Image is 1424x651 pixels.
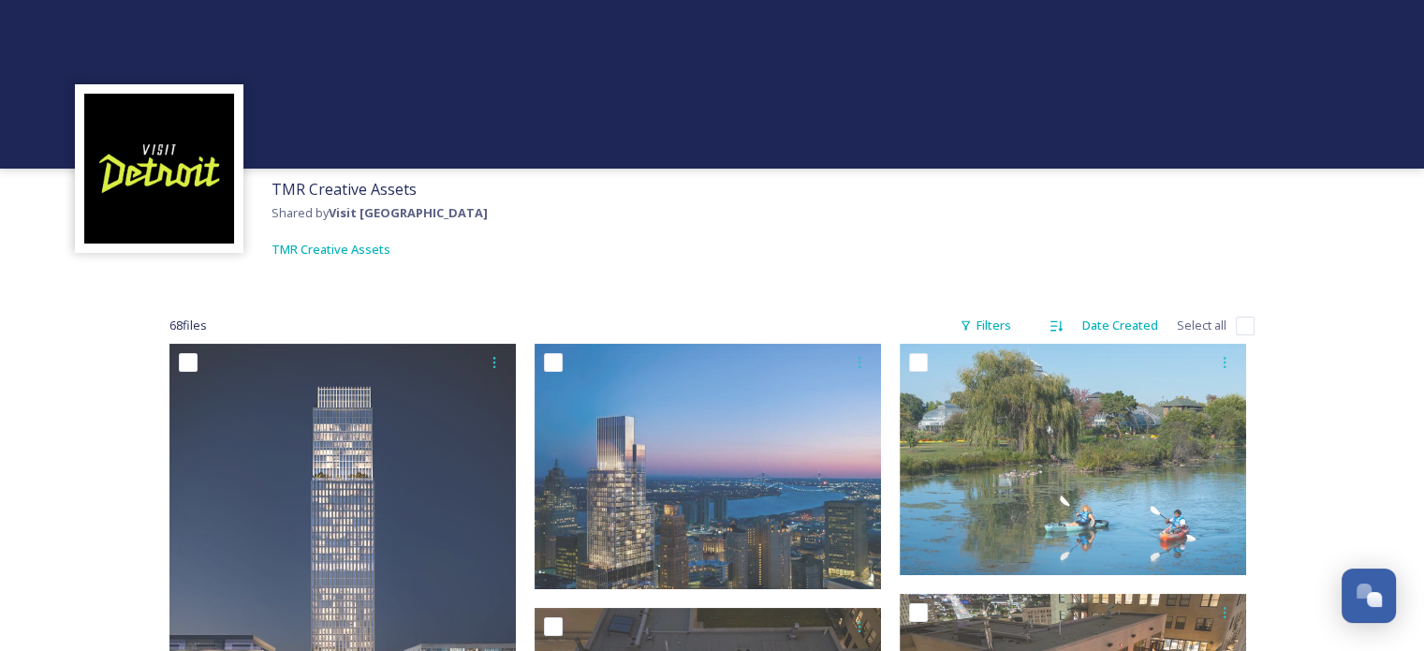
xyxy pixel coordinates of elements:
span: Shared by [272,204,488,221]
span: TMR Creative Assets [272,179,417,200]
div: Filters [950,307,1020,344]
a: TMR Creative Assets [272,238,390,260]
img: Hudsons-ExteriorResiTopofTower-20240327-002.jpg [535,344,881,589]
span: TMR Creative Assets [272,241,390,258]
span: Select all [1177,317,1226,334]
strong: Visit [GEOGRAPHIC_DATA] [329,204,488,221]
img: ext_1755791481.938835_brandon@vannocreative.com-DSC02850.jpg [900,344,1246,575]
button: Open Chat [1342,569,1396,623]
img: VISIT%20DETROIT%20LOGO%20-%20BLACK%20BACKGROUND.png [84,94,234,244]
span: 68 file s [169,317,207,334]
div: Date Created [1073,307,1167,344]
